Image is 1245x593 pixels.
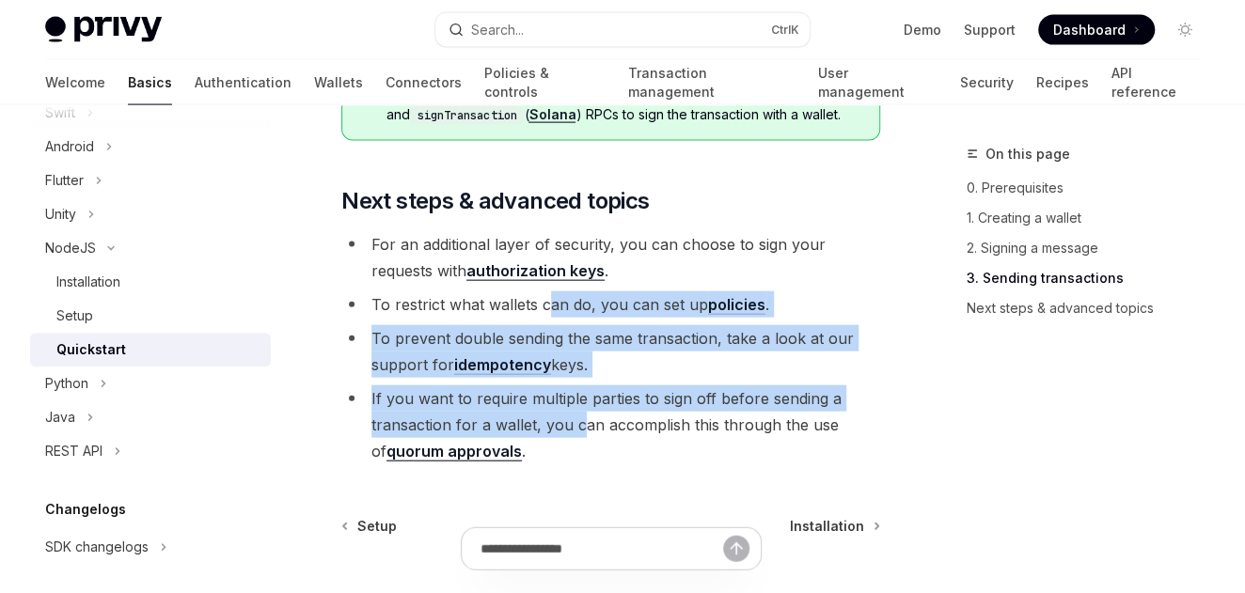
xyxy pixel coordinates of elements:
div: Setup [56,304,93,327]
a: Welcome [45,60,105,105]
a: Installation [790,517,878,536]
div: Flutter [45,169,84,192]
a: Security [960,60,1014,105]
a: Next steps & advanced topics [967,293,1215,323]
div: Python [45,372,88,395]
a: Transaction management [628,60,796,105]
div: NodeJS [45,237,96,259]
li: For an additional layer of security, you can choose to sign your requests with . [341,231,880,284]
a: policies [708,295,765,315]
a: Demo [904,21,941,39]
a: Wallets [314,60,363,105]
a: User management [818,60,938,105]
a: Authentication [195,60,292,105]
a: Connectors [386,60,462,105]
a: quorum approvals [386,442,522,461]
div: Java [45,406,75,429]
div: REST API [45,440,102,462]
span: Next steps & advanced topics [341,186,649,216]
div: Android [45,135,94,158]
span: Installation [790,517,864,536]
span: Setup [357,517,397,536]
a: Policies & controls [484,60,606,105]
a: Basics [128,60,172,105]
a: Recipes [1036,60,1089,105]
a: 2. Signing a message [967,233,1215,263]
a: 1. Creating a wallet [967,203,1215,233]
span: On this page [985,143,1070,165]
a: idempotency [454,355,551,375]
a: 0. Prerequisites [967,173,1215,203]
button: Search...CtrlK [435,13,811,47]
div: Installation [56,271,120,293]
a: 3. Sending transactions [967,263,1215,293]
h5: Changelogs [45,498,126,521]
a: Solana [528,106,575,123]
li: If you want to require multiple parties to sign off before sending a transaction for a wallet, yo... [341,385,880,464]
a: Setup [30,299,271,333]
a: Quickstart [30,333,271,367]
a: Dashboard [1038,15,1155,45]
button: Send message [723,536,749,562]
a: API reference [1111,60,1200,105]
code: signTransaction [410,106,524,125]
a: authorization keys [466,261,605,281]
div: SDK changelogs [45,536,149,558]
button: Toggle dark mode [1170,15,1200,45]
a: Support [964,21,1016,39]
span: Ctrl K [770,23,798,38]
div: Search... [471,19,524,41]
li: To prevent double sending the same transaction, take a look at our support for keys. [341,325,880,378]
li: To restrict what wallets can do, you can set up . [341,291,880,318]
img: light logo [45,17,162,43]
div: Quickstart [56,338,126,361]
a: Setup [343,517,397,536]
span: Dashboard [1053,21,1126,39]
a: Installation [30,265,271,299]
div: Unity [45,203,76,226]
